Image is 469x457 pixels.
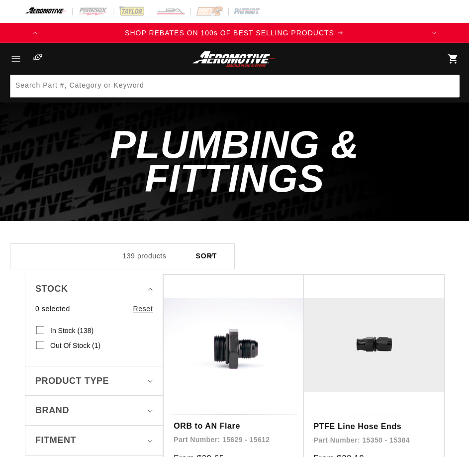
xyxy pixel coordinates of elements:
[35,433,76,448] span: Fitment
[50,326,94,335] span: In stock (138)
[174,420,293,433] a: ORB to AN Flare
[133,303,153,314] a: Reset
[35,403,69,418] span: Brand
[424,23,444,43] button: Translation missing: en.sections.announcements.next_announcement
[5,43,27,75] summary: Menu
[125,29,334,37] span: SHOP REBATES ON 100s OF BEST SELLING PRODUCTS
[110,122,359,200] span: Plumbing & Fittings
[437,75,459,97] button: Search Part #, Category or Keyword
[35,282,68,296] span: Stock
[25,23,45,43] button: Translation missing: en.sections.announcements.previous_announcement
[35,396,153,425] summary: Brand (0 selected)
[35,374,109,388] span: Product type
[35,303,70,314] span: 0 selected
[35,426,153,455] summary: Fitment (0 selected)
[10,75,460,97] input: Search Part #, Category or Keyword
[122,252,166,260] span: 139 products
[35,366,153,396] summary: Product type (0 selected)
[190,51,279,67] img: Aeromotive
[35,274,153,304] summary: Stock (0 selected)
[45,27,424,38] div: 1 of 2
[314,420,434,433] a: PTFE Line Hose Ends
[50,341,100,350] span: Out of stock (1)
[45,27,424,38] a: SHOP REBATES ON 100s OF BEST SELLING PRODUCTS
[45,27,424,38] div: Announcement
